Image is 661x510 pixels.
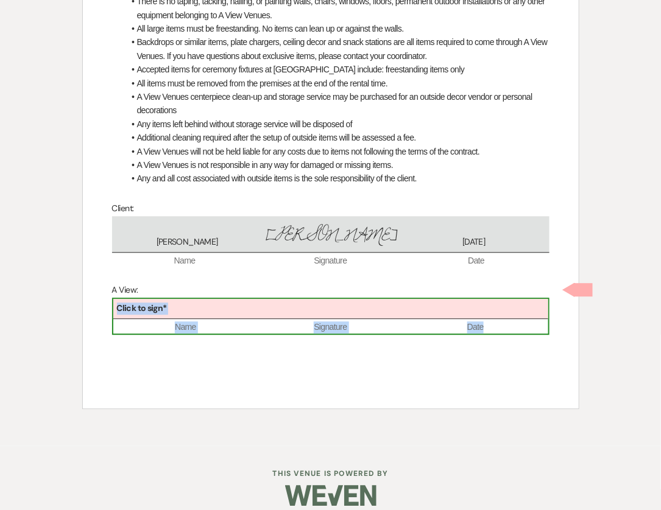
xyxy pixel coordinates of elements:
[124,118,550,131] li: Any items left behind without storage service will be disposed of
[137,24,404,34] span: All large items must be freestanding. No items can lean up or against the walls.
[402,237,545,249] span: [DATE]
[259,223,402,249] span: [PERSON_NAME]
[112,285,138,296] span: A View:
[117,303,167,314] b: Click to sign*
[403,256,549,268] span: Date
[112,203,134,214] span: Client:
[124,145,550,159] li: A View Venues will not be held liable for any costs due to items not following the terms of the c...
[124,159,550,172] li: A View Venues is not responsible in any way for damaged or missing items.
[113,322,258,334] span: Name
[137,65,465,75] span: Accepted items for ceremony fixtures at [GEOGRAPHIC_DATA] include: freestanding items only
[124,172,550,186] li: Any and all cost associated with outside items is the sole responsibility of the client.
[258,322,403,334] span: Signature
[124,91,550,118] li: A View Venues centerpiece clean-up and storage service may be purchased for an outside decor vend...
[137,79,388,89] span: All items must be removed from the premises at the end of the rental time.
[403,322,548,334] span: Date
[124,131,550,145] li: Additional cleaning required after the setup of outside items will be assessed a fee.
[116,237,259,249] span: [PERSON_NAME]
[112,256,258,268] span: Name
[258,256,403,268] span: Signature
[137,38,550,61] span: Backdrops or similar items, plate chargers, ceiling decor and snack stations are all items requir...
